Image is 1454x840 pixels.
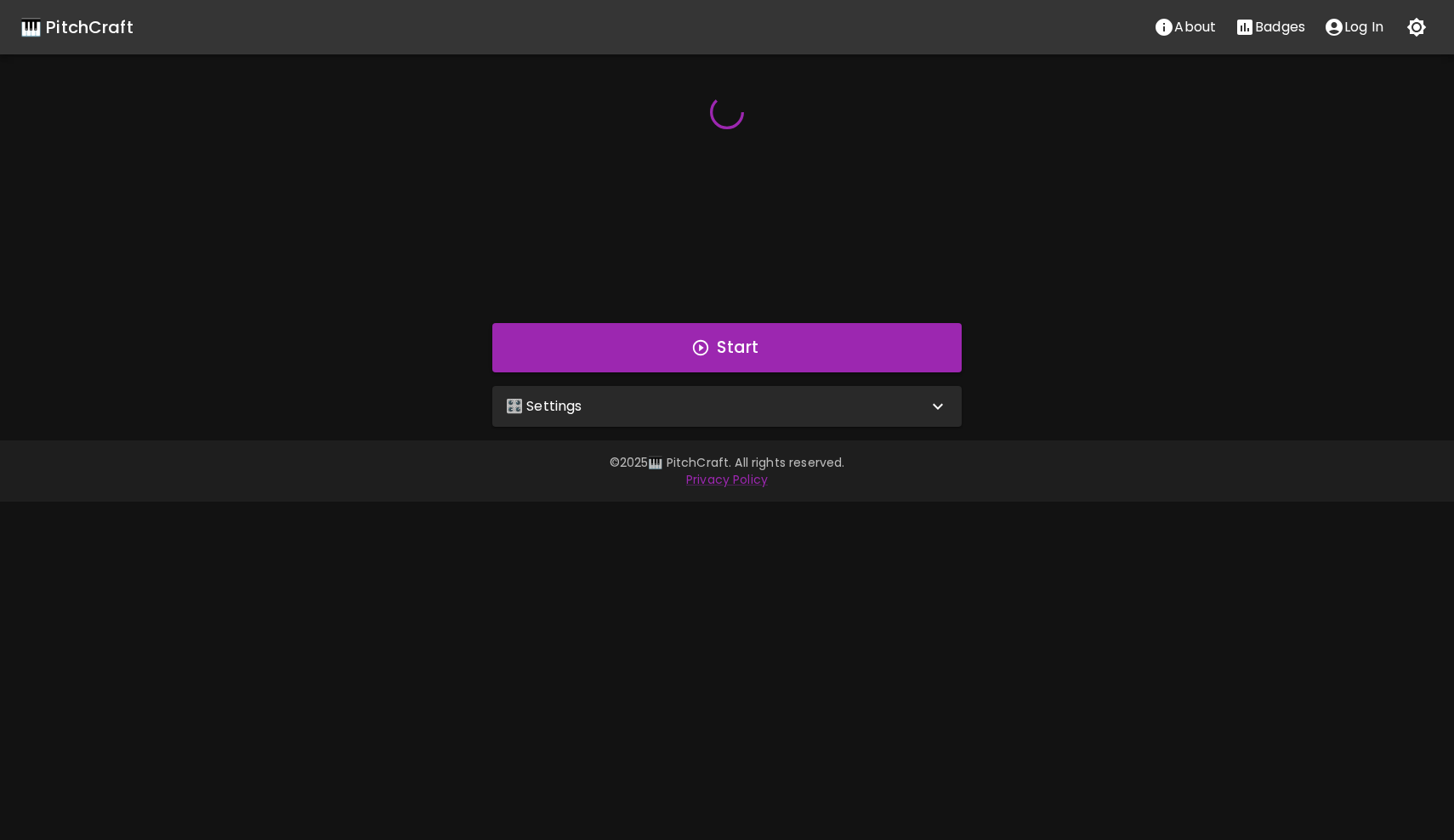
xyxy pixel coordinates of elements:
[1344,17,1383,37] p: Log In
[492,323,962,372] button: Start
[1144,10,1225,44] button: About
[20,14,133,41] a: 🎹 PitchCraft
[1225,10,1315,44] button: Stats
[1315,10,1393,44] button: account of current user
[237,454,1217,471] p: © 2025 🎹 PitchCraft. All rights reserved.
[492,386,962,427] div: 🎛️ Settings
[1174,17,1216,37] p: About
[1255,17,1305,37] p: Badges
[506,396,582,417] p: 🎛️ Settings
[686,471,768,488] a: Privacy Policy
